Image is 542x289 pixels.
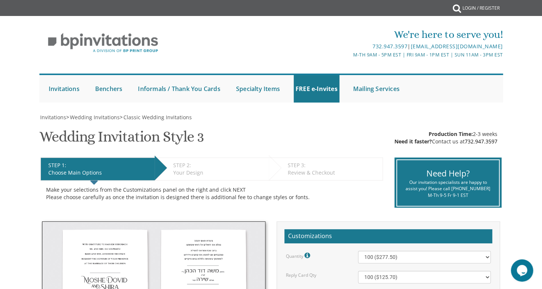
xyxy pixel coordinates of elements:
[511,259,535,282] iframe: chat widget
[286,272,316,278] label: Reply Card Qty
[284,229,492,243] h2: Customizations
[287,169,379,176] div: Review & Checkout
[403,168,493,179] div: Need Help?
[173,169,265,176] div: Your Design
[173,162,265,169] div: STEP 2:
[136,75,222,103] a: Informals / Thank You Cards
[465,138,497,145] a: 732.947.3597
[286,251,312,260] label: Quantity
[39,114,66,121] a: Invitations
[194,51,503,59] div: M-Th 9am - 5pm EST | Fri 9am - 1pm EST | Sun 11am - 3pm EST
[70,114,120,121] span: Wedding Invitations
[48,162,151,169] div: STEP 1:
[234,75,282,103] a: Specialty Items
[394,130,497,145] div: 2-3 weeks Contact us at
[394,138,432,145] span: Need it faster?
[287,162,379,169] div: STEP 3:
[351,75,401,103] a: Mailing Services
[93,75,125,103] a: Benchers
[48,169,151,176] div: Choose Main Options
[294,75,339,103] a: FREE e-Invites
[40,114,66,121] span: Invitations
[194,42,503,51] div: |
[429,130,473,137] span: Production Time:
[123,114,192,121] a: Classic Wedding Invitations
[39,129,204,150] h1: Wedding Invitation Style 3
[66,114,120,121] span: >
[69,114,120,121] a: Wedding Invitations
[120,114,192,121] span: >
[46,186,377,201] div: Make your selections from the Customizations panel on the right and click NEXT Please choose care...
[47,75,81,103] a: Invitations
[372,43,407,50] a: 732.947.3597
[194,27,503,42] div: We're here to serve you!
[410,43,503,50] a: [EMAIL_ADDRESS][DOMAIN_NAME]
[39,27,167,58] img: BP Invitation Loft
[403,179,493,198] div: Our invitation specialists are happy to assist you! Please call [PHONE_NUMBER] M-Th 9-5 Fr 9-1 EST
